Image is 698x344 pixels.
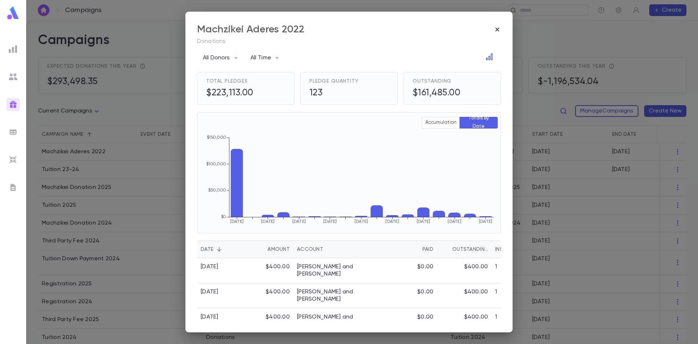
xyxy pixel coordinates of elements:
div: Machzikei Aderes 2022 [197,23,304,36]
img: logo [6,6,20,20]
tspan: [DATE] [385,219,399,224]
tspan: [DATE] [292,219,306,224]
div: Date [197,241,246,258]
div: Paid [366,241,437,258]
div: Paid [422,241,433,258]
div: 1 [492,258,535,283]
div: Amount [268,241,290,258]
div: [DATE] [201,288,218,296]
span: Total Pledges [206,78,248,84]
button: Sort [441,244,452,255]
tspan: [DATE] [354,219,368,224]
button: Totals By Date [460,117,498,128]
button: Sort [411,244,422,255]
button: Sort [323,244,335,255]
div: Outstanding [452,241,488,258]
p: $0.00 [417,288,433,296]
button: All Donors [197,51,245,65]
tspan: [DATE] [448,219,461,224]
p: $400.00 [464,263,488,270]
div: $400.00 [246,283,293,308]
div: Installments [495,241,520,258]
div: Account [293,241,366,258]
p: $0.00 [417,263,433,270]
tspan: [DATE] [323,219,337,224]
tspan: $100,000 [206,162,226,166]
h5: $161,485.00 [413,88,461,99]
div: $400.00 [246,308,293,333]
p: Donations [197,38,501,45]
div: Outstanding [437,241,492,258]
div: 1 [492,308,535,333]
div: $400.00 [246,258,293,283]
tspan: [DATE] [479,219,492,224]
p: All Time [250,54,271,62]
tspan: [DATE] [261,219,274,224]
button: Sort [213,244,225,255]
a: [PERSON_NAME] and [PERSON_NAME] [297,288,362,303]
button: Open in Data Center [484,51,495,63]
button: Sort [256,244,268,255]
button: All Time [245,51,286,65]
img: reports_grey.c525e4749d1bce6a11f5fe2a8de1b229.svg [9,45,17,54]
tspan: [DATE] [230,219,244,224]
a: [PERSON_NAME] and [PERSON_NAME] [297,263,362,278]
h5: 123 [309,88,359,99]
tspan: [DATE] [417,219,430,224]
tspan: $150,000 [207,135,226,140]
p: $0.00 [417,313,433,321]
tspan: $0 [221,214,226,219]
a: [PERSON_NAME] and [PERSON_NAME] [297,313,362,328]
tspan: $50,000 [208,188,226,193]
p: All Donors [203,54,230,62]
p: $400.00 [464,313,488,321]
p: $400.00 [464,288,488,296]
span: Outstanding [413,78,452,84]
div: Amount [246,241,293,258]
div: 1 [492,283,535,308]
div: Account [297,241,323,258]
button: Accumulation [422,117,460,128]
div: Date [201,241,213,258]
span: Pledge Quantity [309,78,359,84]
img: imports_grey.530a8a0e642e233f2baf0ef88e8c9fcb.svg [9,155,17,164]
h5: $223,113.00 [206,88,253,99]
img: letters_grey.7941b92b52307dd3b8a917253454ce1c.svg [9,183,17,192]
div: [DATE] [201,313,218,321]
div: Installments [492,241,535,258]
img: batches_grey.339ca447c9d9533ef1741baa751efc33.svg [9,128,17,137]
div: [DATE] [201,263,218,270]
img: students_grey.60c7aba0da46da39d6d829b817ac14fc.svg [9,72,17,81]
img: campaigns_gradient.17ab1fa96dd0f67c2e976ce0b3818124.svg [9,100,17,109]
